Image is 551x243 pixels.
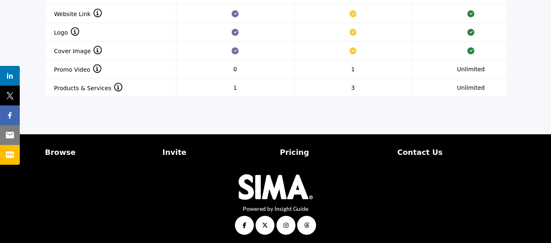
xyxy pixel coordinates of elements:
span: Cover Image [54,48,102,54]
a: Twitter Link [256,216,274,235]
span: Unlimited [457,84,485,91]
a: Instagram Link [277,216,295,235]
a: Contact Us [397,147,506,158]
a: Threads Link [297,216,316,235]
a: Browse [45,147,154,158]
span: 1 [233,84,237,91]
a: Facebook Link [235,216,254,235]
img: No Site Logo [239,174,313,200]
span: Unlimited [457,66,485,72]
span: 3 [351,84,355,91]
a: Powered by Insight Guide [243,205,308,212]
span: Website Link [54,11,102,17]
span: 1 [351,66,355,72]
span: 0 [233,66,237,72]
a: Invite [162,147,271,158]
span: Logo [54,29,79,36]
a: Pricing [280,147,389,158]
span: Promo Video [54,66,101,73]
span: Products & Services [54,85,122,91]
